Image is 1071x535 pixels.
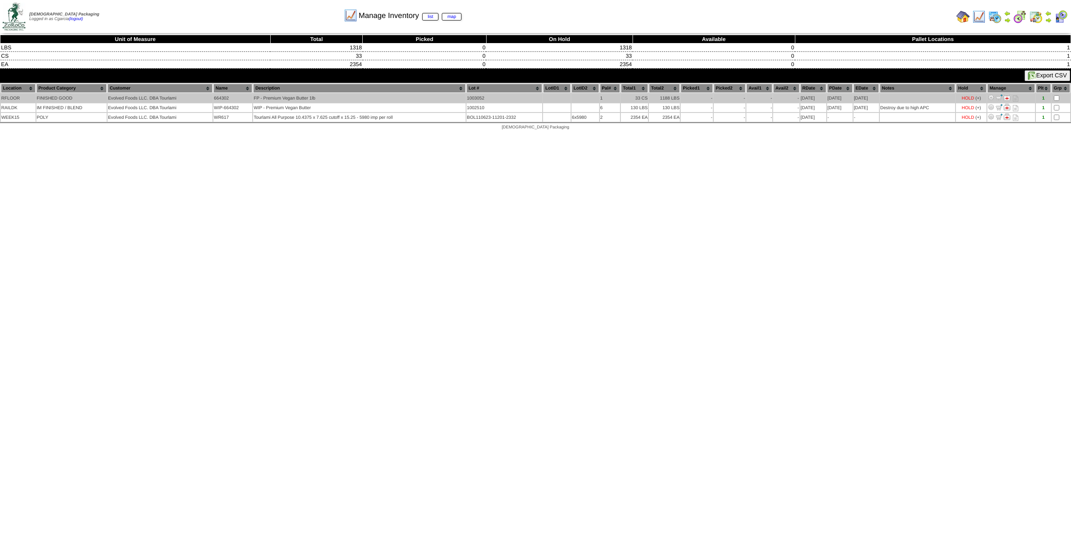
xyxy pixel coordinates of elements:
[1013,115,1018,121] i: Note
[956,84,986,93] th: Hold
[1004,17,1011,23] img: arrowright.gif
[213,94,252,102] td: 664302
[486,35,633,44] th: On Hold
[827,103,853,112] td: [DATE]
[253,103,466,112] td: WIP - Premium Vegan Butter
[363,60,486,69] td: 0
[746,84,772,93] th: Avail1
[36,103,107,112] td: IM FINISHED / BLEND
[880,84,955,93] th: Notes
[600,113,620,122] td: 2
[681,113,712,122] td: -
[36,113,107,122] td: POLY
[773,103,799,112] td: -
[466,94,542,102] td: 1003052
[1004,10,1011,17] img: arrowleft.gif
[1004,94,1010,101] img: Manage Hold
[681,84,712,93] th: Picked1
[746,103,772,112] td: -
[600,94,620,102] td: 1
[988,104,994,110] img: Adjust
[649,94,680,102] td: 1188 LBS
[36,94,107,102] td: FINISHED GOOD
[363,35,486,44] th: Picked
[714,94,746,102] td: -
[0,35,271,44] th: Unit of Measure
[1,113,36,122] td: WEEK15
[853,84,879,93] th: EDate
[0,44,271,52] td: LBS
[270,35,363,44] th: Total
[987,84,1035,93] th: Manage
[681,103,712,112] td: -
[253,84,466,93] th: Description
[486,52,633,60] td: 33
[270,44,363,52] td: 1318
[1036,115,1051,120] div: 1
[486,60,633,69] td: 2354
[1,84,36,93] th: Location
[363,52,486,60] td: 0
[827,113,853,122] td: -
[1013,105,1018,111] i: Note
[988,113,994,120] img: Adjust
[1004,104,1010,110] img: Manage Hold
[972,10,986,23] img: line_graph.gif
[600,103,620,112] td: 6
[270,52,363,60] td: 33
[1054,10,1068,23] img: calendarcustomer.gif
[714,103,746,112] td: -
[466,113,542,122] td: BOL110623-11201-2332
[1029,10,1043,23] img: calendarinout.gif
[773,84,799,93] th: Avail2
[1036,84,1051,93] th: Plt
[962,115,974,120] div: HOLD
[359,11,461,20] span: Manage Inventory
[800,84,826,93] th: RDate
[0,60,271,69] td: EA
[543,84,571,93] th: LotID1
[108,113,213,122] td: Evolved Foods LLC. DBA Tourlami
[633,52,795,60] td: 0
[1045,10,1052,17] img: arrowleft.gif
[621,84,648,93] th: Total1
[714,84,746,93] th: Picked2
[213,84,252,93] th: Name
[442,13,461,20] a: map
[1004,113,1010,120] img: Manage Hold
[1028,72,1036,80] img: excel.gif
[0,52,271,60] td: CS
[600,84,620,93] th: Pal#
[975,115,981,120] div: (+)
[795,35,1071,44] th: Pallet Locations
[649,113,680,122] td: 2354 EA
[962,96,974,101] div: HOLD
[649,103,680,112] td: 130 LBS
[69,17,83,21] a: (logout)
[1025,70,1070,81] button: Export CSV
[800,94,826,102] td: [DATE]
[1052,84,1070,93] th: Grp
[714,113,746,122] td: -
[466,84,542,93] th: Lot #
[827,94,853,102] td: [DATE]
[800,113,826,122] td: [DATE]
[29,12,99,21] span: Logged in as Cgarcia
[996,104,1002,110] img: Move
[773,94,799,102] td: -
[633,44,795,52] td: 0
[502,125,569,130] span: [DEMOGRAPHIC_DATA] Packaging
[29,12,99,17] span: [DEMOGRAPHIC_DATA] Packaging
[853,113,879,122] td: -
[3,3,26,31] img: zoroco-logo-small.webp
[996,94,1002,101] img: Move
[363,44,486,52] td: 0
[649,84,680,93] th: Total2
[108,84,213,93] th: Customer
[746,113,772,122] td: -
[795,44,1071,52] td: 1
[746,94,772,102] td: -
[621,113,648,122] td: 2354 EA
[1013,10,1027,23] img: calendarblend.gif
[270,60,363,69] td: 2354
